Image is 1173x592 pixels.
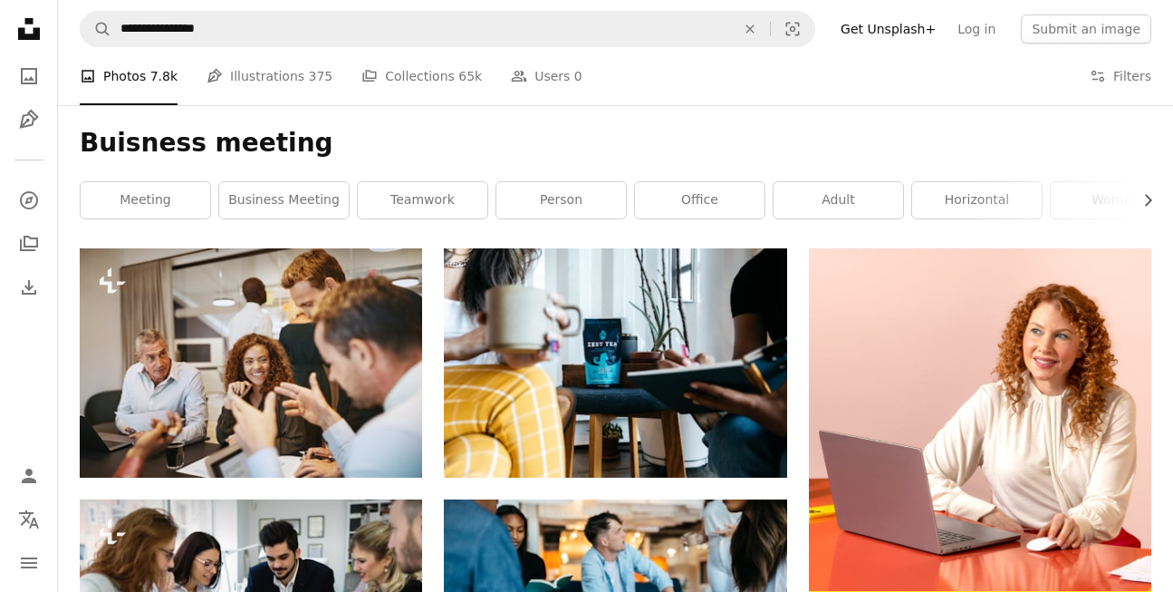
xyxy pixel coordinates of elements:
[361,47,482,105] a: Collections 65k
[635,182,764,218] a: office
[80,127,1151,160] h1: Buisness meeting
[11,269,47,306] a: Download History
[219,182,349,218] a: business meeting
[80,11,815,47] form: Find visuals sitewide
[80,248,422,478] img: Diverse group of smiling businesspeople talking together during a meeting around a table in an of...
[771,12,814,46] button: Visual search
[309,66,333,86] span: 375
[81,12,111,46] button: Search Unsplash
[730,12,770,46] button: Clear
[11,501,47,538] button: Language
[81,182,210,218] a: meeting
[358,182,487,218] a: teamwork
[1131,182,1151,218] button: scroll list to the right
[947,15,1006,44] a: Log in
[11,182,47,218] a: Explore
[444,354,786,371] a: a person sitting on a chair holding a book
[444,248,786,478] img: a person sitting on a chair holding a book
[1090,47,1151,105] button: Filters
[496,182,626,218] a: person
[11,58,47,94] a: Photos
[11,458,47,494] a: Log in / Sign up
[207,47,332,105] a: Illustrations 375
[574,66,582,86] span: 0
[80,354,422,371] a: Diverse group of smiling businesspeople talking together during a meeting around a table in an of...
[458,66,482,86] span: 65k
[774,182,903,218] a: adult
[912,182,1042,218] a: horizontal
[11,226,47,262] a: Collections
[511,47,582,105] a: Users 0
[809,248,1151,591] img: file-1722962837469-d5d3a3dee0c7image
[11,545,47,581] button: Menu
[830,15,947,44] a: Get Unsplash+
[11,102,47,138] a: Illustrations
[1021,15,1151,44] button: Submit an image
